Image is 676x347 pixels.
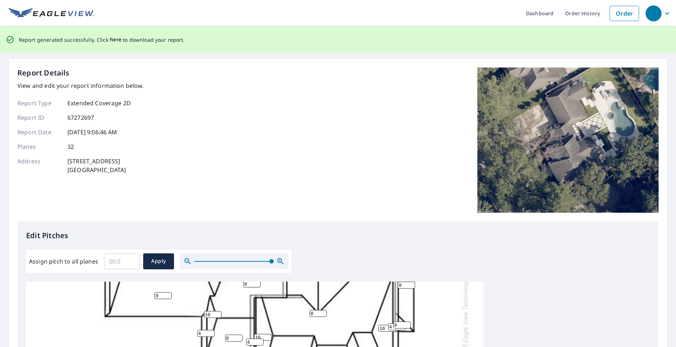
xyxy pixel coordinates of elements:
label: Assign pitch to all planes [29,257,98,266]
span: Apply [149,257,168,266]
p: Report Type [17,99,61,107]
p: Report ID [17,113,61,122]
p: View and edit your report information below. [17,81,144,90]
a: Order [610,6,639,21]
p: Edit Pitches [26,230,650,241]
p: Extended Coverage 2D [67,99,131,107]
p: Report generated successfully. Click to download your report. [19,35,185,44]
button: here [110,35,122,44]
img: EV Logo [9,8,94,19]
input: 00.0 [104,251,140,272]
img: Top image [477,68,659,213]
p: Planes [17,142,61,151]
p: Address [17,157,61,174]
p: [STREET_ADDRESS] [GEOGRAPHIC_DATA] [67,157,126,174]
p: 67272697 [67,113,94,122]
p: [DATE] 9:06:46 AM [67,128,117,136]
button: Apply [143,253,174,269]
p: 32 [67,142,74,151]
p: Report Date [17,128,61,136]
p: Report Details [17,68,70,78]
